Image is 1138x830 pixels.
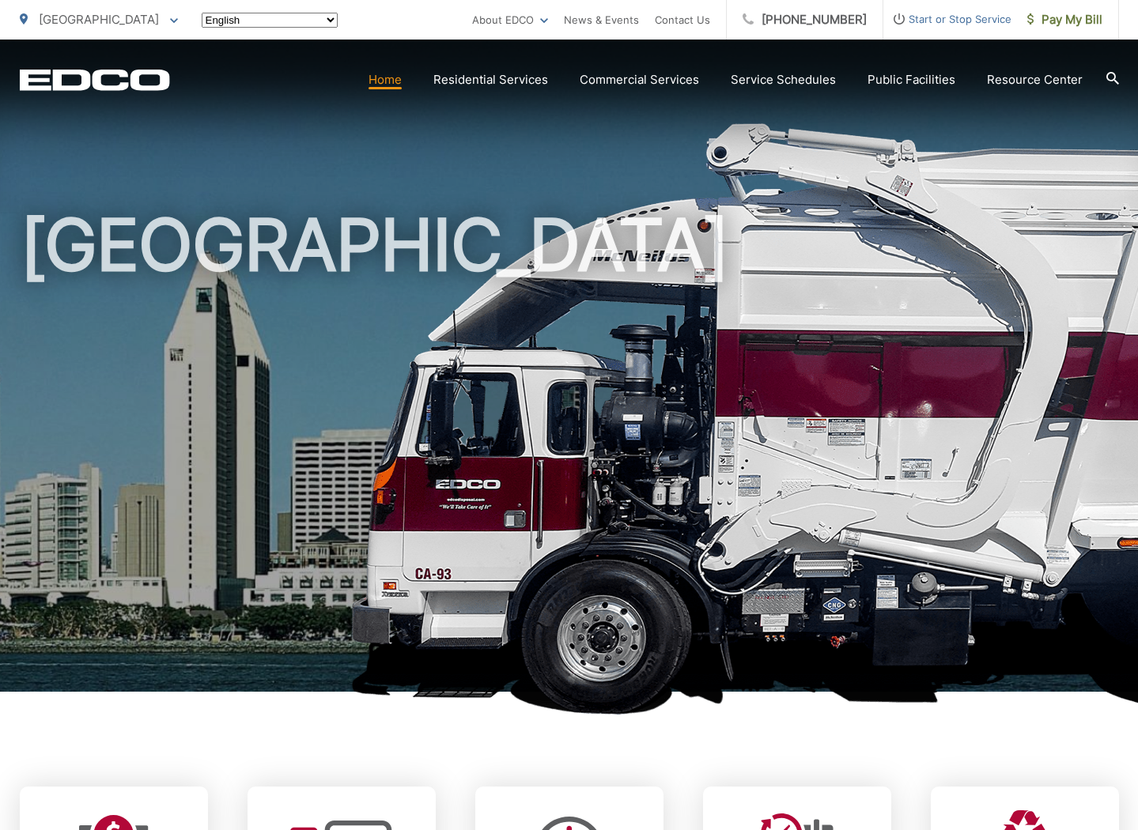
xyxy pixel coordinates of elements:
[472,10,548,29] a: About EDCO
[369,70,402,89] a: Home
[868,70,955,89] a: Public Facilities
[202,13,338,28] select: Select a language
[655,10,710,29] a: Contact Us
[39,12,159,27] span: [GEOGRAPHIC_DATA]
[433,70,548,89] a: Residential Services
[20,69,170,91] a: EDCD logo. Return to the homepage.
[987,70,1083,89] a: Resource Center
[580,70,699,89] a: Commercial Services
[20,206,1119,706] h1: [GEOGRAPHIC_DATA]
[1027,10,1102,29] span: Pay My Bill
[731,70,836,89] a: Service Schedules
[564,10,639,29] a: News & Events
